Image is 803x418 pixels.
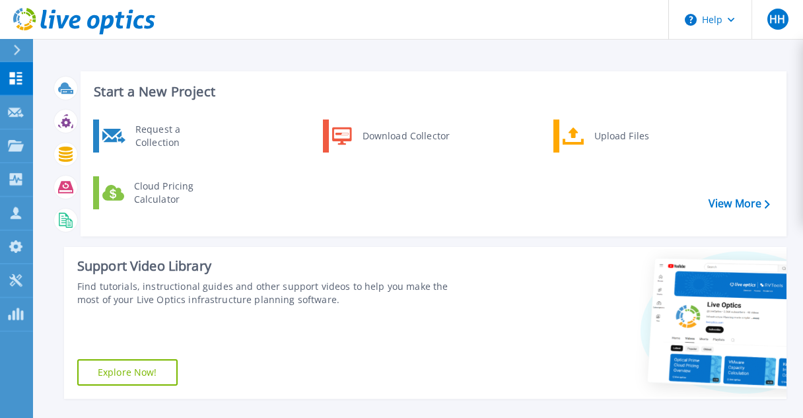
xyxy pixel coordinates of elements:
a: Download Collector [323,120,458,153]
a: Request a Collection [93,120,228,153]
div: Request a Collection [129,123,225,149]
span: HH [769,14,785,24]
div: Find tutorials, instructional guides and other support videos to help you make the most of your L... [77,280,452,306]
a: Explore Now! [77,359,178,386]
h3: Start a New Project [94,85,769,99]
div: Cloud Pricing Calculator [127,180,225,206]
a: Cloud Pricing Calculator [93,176,228,209]
div: Upload Files [588,123,685,149]
a: View More [709,197,770,210]
div: Download Collector [356,123,456,149]
div: Support Video Library [77,258,452,275]
a: Upload Files [553,120,689,153]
